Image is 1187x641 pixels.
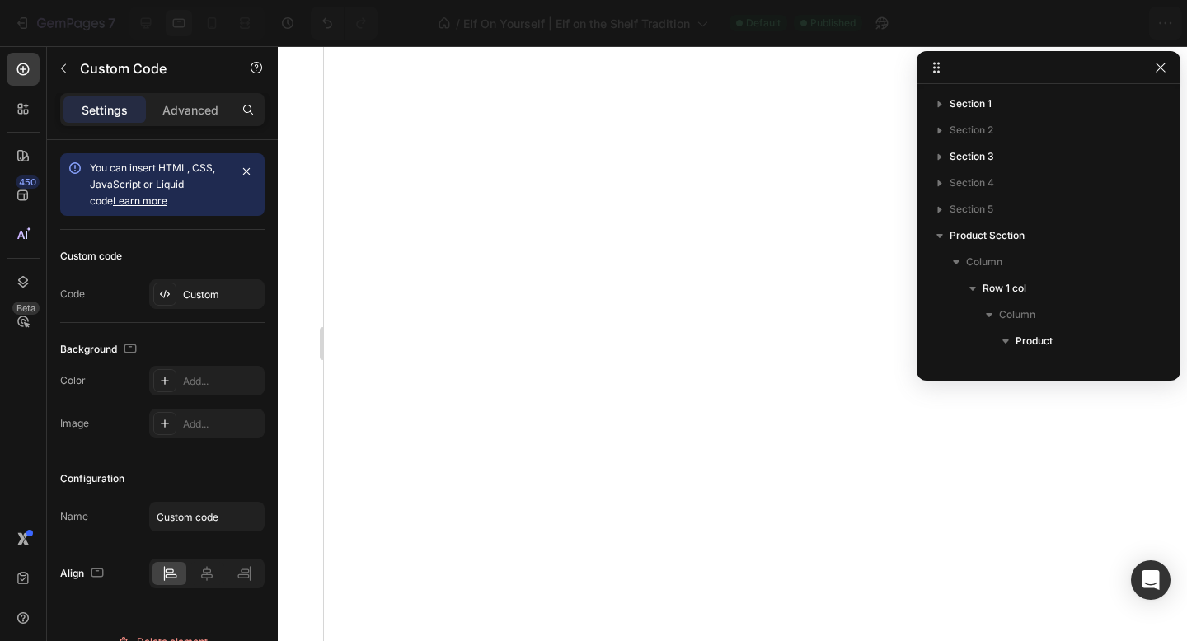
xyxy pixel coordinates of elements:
span: You can insert HTML, CSS, JavaScript or Liquid code [90,161,215,207]
a: Learn more [113,194,167,207]
span: Section 3 [950,148,994,165]
div: Open Intercom Messenger [1131,560,1171,600]
span: Section 5 [950,201,993,218]
span: Column [966,254,1002,270]
span: / [456,15,460,32]
div: Undo/Redo [311,7,378,40]
button: 7 [7,7,123,40]
div: Custom code [60,249,122,264]
div: Background [60,339,140,361]
span: Elf On Yourself | Elf on the Shelf Tradition [463,15,690,32]
div: Custom [183,288,260,302]
div: Add... [183,374,260,389]
span: Section 4 [950,175,994,191]
div: Beta [12,302,40,315]
iframe: Design area [324,46,1142,641]
div: Configuration [60,471,124,486]
div: 450 [16,175,40,189]
div: Color [60,373,86,388]
button: Publish [1077,7,1147,40]
span: Column 1 [1032,359,1075,376]
div: Align [60,563,107,585]
div: Name [60,509,88,524]
div: Image [60,416,89,431]
p: 7 [108,13,115,33]
span: Default [746,16,781,30]
span: Section 2 [950,122,993,138]
div: Add... [183,417,260,432]
span: Section 1 [950,96,992,112]
p: Custom Code [80,58,220,78]
span: Product Section [950,227,1025,244]
span: Column [999,306,1035,323]
p: Advanced [162,101,218,119]
span: Row 1 col [983,280,1026,297]
span: Published [810,16,856,30]
span: Product [1016,333,1053,349]
button: Save [1016,7,1071,40]
span: Save [1030,16,1058,30]
div: Code [60,287,85,302]
div: Publish [1091,15,1133,32]
p: Settings [82,101,128,119]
